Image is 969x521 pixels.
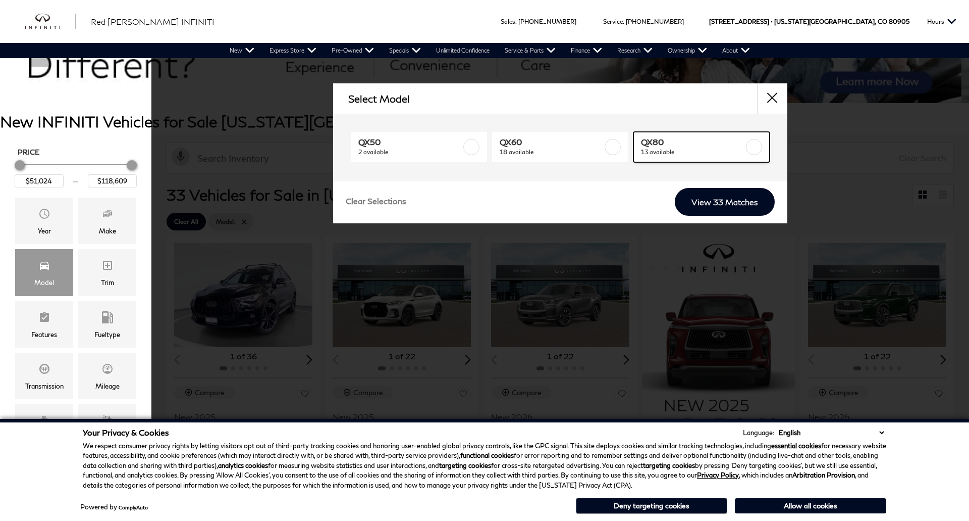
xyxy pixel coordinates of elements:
span: Mileage [101,360,114,381]
span: 2 available [358,147,461,157]
div: Language: [743,430,774,436]
button: Allow all cookies [735,498,886,513]
a: QX502 available [351,132,487,162]
a: Red [PERSON_NAME] INFINITI [91,16,214,28]
a: Specials [382,43,428,58]
span: 18 available [500,147,603,157]
span: : [623,18,624,25]
span: 13 available [641,147,744,157]
a: QX6018 available [492,132,628,162]
strong: essential cookies [771,442,821,450]
div: Minimum Price [15,160,25,170]
div: Powered by [80,504,148,510]
a: Clear Selections [346,196,406,208]
h5: Price [18,148,134,157]
span: Color [101,412,114,432]
span: QX80 [641,137,744,147]
span: Fueltype [101,309,114,329]
a: Privacy Policy [697,471,739,479]
span: Red [PERSON_NAME] INFINITI [91,17,214,26]
a: [PHONE_NUMBER] [518,18,576,25]
select: Language Select [776,428,886,438]
button: Deny targeting cookies [576,498,727,514]
strong: analytics cookies [218,461,268,469]
div: FeaturesFeatures [15,301,73,348]
span: Model [38,257,50,277]
span: QX50 [358,137,461,147]
div: FueltypeFueltype [78,301,136,348]
div: Year [38,225,51,236]
strong: targeting cookies [643,461,695,469]
a: infiniti [25,14,76,30]
div: MakeMake [78,198,136,244]
strong: Arbitration Provision [792,471,855,479]
a: About [715,43,758,58]
a: Research [610,43,660,58]
a: New [222,43,262,58]
a: Unlimited Confidence [428,43,497,58]
span: Trim [101,257,114,277]
div: Maximum Price [127,160,137,170]
a: Ownership [660,43,715,58]
span: : [515,18,517,25]
a: Finance [563,43,610,58]
strong: targeting cookies [439,461,491,469]
span: Your Privacy & Cookies [83,428,169,437]
a: [STREET_ADDRESS] • [US_STATE][GEOGRAPHIC_DATA], CO 80905 [709,18,909,25]
div: ColorColor [78,404,136,451]
div: Model [34,277,54,288]
a: Express Store [262,43,324,58]
div: YearYear [15,198,73,244]
div: Price [15,157,137,187]
span: Service [603,18,623,25]
a: View 33 Matches [675,188,775,216]
a: QX8013 available [633,132,770,162]
nav: Main Navigation [222,43,758,58]
strong: functional cookies [460,451,514,459]
div: Fueltype [94,329,120,340]
span: Engine [38,412,50,432]
img: INFINITI [25,14,76,30]
span: Transmission [38,360,50,381]
div: TrimTrim [78,249,136,296]
a: Pre-Owned [324,43,382,58]
div: Mileage [95,381,120,392]
div: Make [99,225,116,236]
input: Minimum [15,174,64,187]
h2: Select Model [348,93,410,104]
span: Sales [501,18,515,25]
span: Make [101,205,114,225]
a: [PHONE_NUMBER] [626,18,684,25]
div: Trim [101,277,114,288]
a: ComplyAuto [119,504,148,510]
input: Maximum [88,174,137,187]
span: Features [38,309,50,329]
div: EngineEngine [15,404,73,451]
div: Features [31,329,57,340]
button: close [757,83,787,114]
a: Service & Parts [497,43,563,58]
div: ModelModel [15,249,73,296]
div: MileageMileage [78,353,136,399]
span: QX60 [500,137,603,147]
div: TransmissionTransmission [15,353,73,399]
div: Transmission [25,381,64,392]
span: Year [38,205,50,225]
p: We respect consumer privacy rights by letting visitors opt out of third-party tracking cookies an... [83,441,886,491]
